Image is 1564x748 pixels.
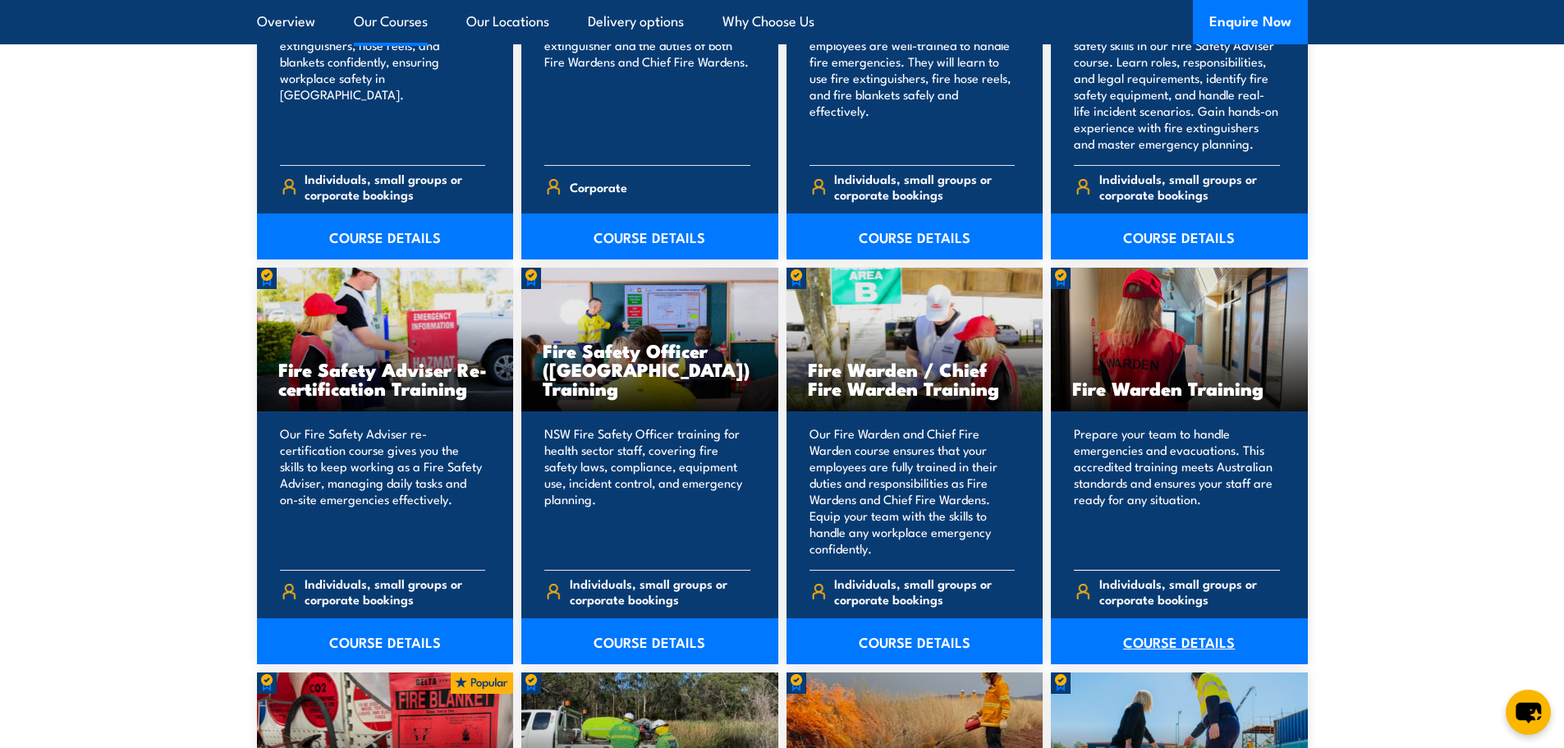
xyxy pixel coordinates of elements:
span: Individuals, small groups or corporate bookings [1099,576,1280,607]
p: Prepare your team to handle emergencies and evacuations. This accredited training meets Australia... [1074,425,1280,557]
a: COURSE DETAILS [521,618,778,664]
a: COURSE DETAILS [1051,213,1308,259]
p: Our Fire Combo Awareness Day includes training on how to use a fire extinguisher and the duties o... [544,4,750,152]
p: Train your team in essential fire safety. Learn to use fire extinguishers, hose reels, and blanke... [280,4,486,152]
a: COURSE DETAILS [1051,618,1308,664]
h3: Fire Warden Training [1072,379,1287,397]
span: Individuals, small groups or corporate bookings [834,171,1015,202]
h3: Fire Safety Adviser Re-certification Training [278,360,493,397]
span: Individuals, small groups or corporate bookings [305,576,485,607]
p: Our Fire Extinguisher and Fire Warden course will ensure your employees are well-trained to handl... [810,4,1016,152]
a: COURSE DETAILS [521,213,778,259]
a: COURSE DETAILS [257,213,514,259]
span: Individuals, small groups or corporate bookings [1099,171,1280,202]
h3: Fire Safety Officer ([GEOGRAPHIC_DATA]) Training [543,341,757,397]
span: Individuals, small groups or corporate bookings [305,171,485,202]
span: Individuals, small groups or corporate bookings [834,576,1015,607]
a: COURSE DETAILS [257,618,514,664]
a: COURSE DETAILS [787,618,1043,664]
a: COURSE DETAILS [787,213,1043,259]
p: Our Fire Safety Adviser re-certification course gives you the skills to keep working as a Fire Sa... [280,425,486,557]
span: Corporate [570,174,627,200]
h3: Fire Warden / Chief Fire Warden Training [808,360,1022,397]
p: Equip your team in [GEOGRAPHIC_DATA] with key fire safety skills in our Fire Safety Adviser cours... [1074,4,1280,152]
p: NSW Fire Safety Officer training for health sector staff, covering fire safety laws, compliance, ... [544,425,750,557]
p: Our Fire Warden and Chief Fire Warden course ensures that your employees are fully trained in the... [810,425,1016,557]
span: Individuals, small groups or corporate bookings [570,576,750,607]
button: chat-button [1506,690,1551,735]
